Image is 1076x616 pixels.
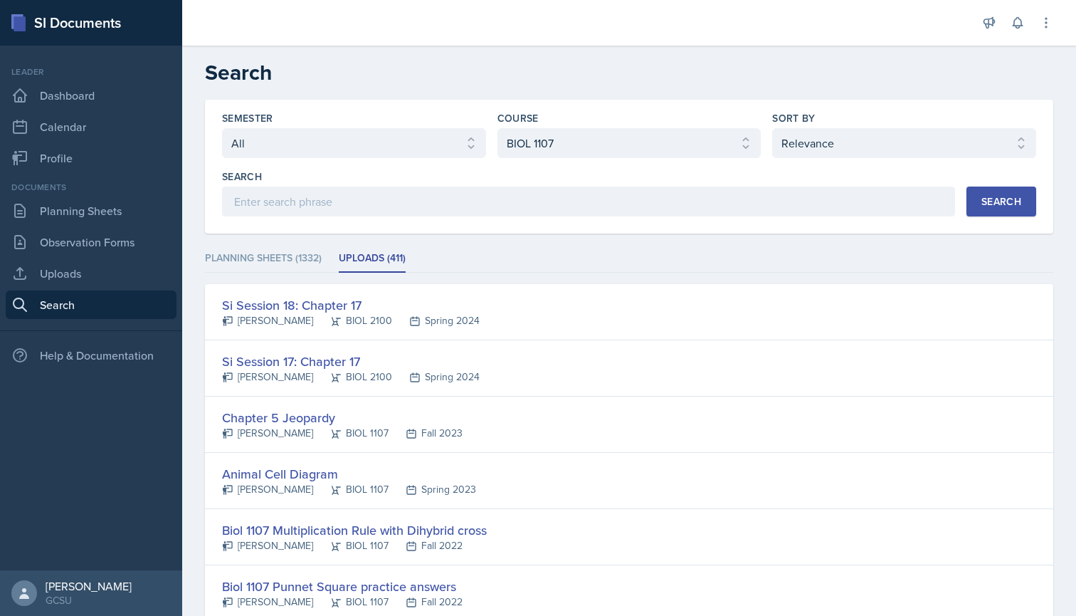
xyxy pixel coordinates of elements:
[389,482,476,497] div: Spring 2023
[6,81,176,110] a: Dashboard
[389,538,463,553] div: Fall 2022
[222,187,955,216] input: Enter search phrase
[772,111,815,125] label: Sort By
[313,482,389,497] div: BIOL 1107
[222,408,463,427] div: Chapter 5 Jeopardy
[313,595,389,610] div: BIOL 1107
[222,370,313,385] div: [PERSON_NAME]
[313,538,389,553] div: BIOL 1107
[966,187,1036,216] button: Search
[6,181,176,194] div: Documents
[46,593,132,607] div: GCSU
[6,259,176,288] a: Uploads
[6,197,176,225] a: Planning Sheets
[222,595,313,610] div: [PERSON_NAME]
[6,291,176,319] a: Search
[392,370,480,385] div: Spring 2024
[6,341,176,370] div: Help & Documentation
[222,521,487,540] div: Biol 1107 Multiplication Rule with Dihybrid cross
[205,245,322,273] li: Planning Sheets (1332)
[313,370,392,385] div: BIOL 2100
[46,579,132,593] div: [PERSON_NAME]
[222,538,313,553] div: [PERSON_NAME]
[222,352,480,371] div: Si Session 17: Chapter 17
[222,577,463,596] div: Biol 1107 Punnet Square practice answers
[392,313,480,328] div: Spring 2024
[339,245,406,273] li: Uploads (411)
[6,228,176,256] a: Observation Forms
[222,464,476,484] div: Animal Cell Diagram
[389,595,463,610] div: Fall 2022
[222,426,313,441] div: [PERSON_NAME]
[6,144,176,172] a: Profile
[981,196,1021,207] div: Search
[313,313,392,328] div: BIOL 2100
[222,313,313,328] div: [PERSON_NAME]
[222,111,273,125] label: Semester
[222,296,480,315] div: Si Session 18: Chapter 17
[6,66,176,78] div: Leader
[205,60,1053,85] h2: Search
[497,111,539,125] label: Course
[389,426,463,441] div: Fall 2023
[222,169,262,184] label: Search
[222,482,313,497] div: [PERSON_NAME]
[313,426,389,441] div: BIOL 1107
[6,113,176,141] a: Calendar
